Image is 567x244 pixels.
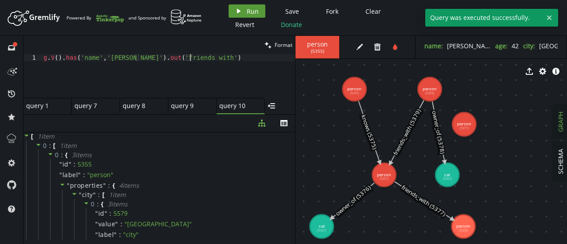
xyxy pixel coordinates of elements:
[62,160,69,168] span: id
[72,151,92,159] span: 3 item s
[98,220,116,228] span: value
[365,7,381,15] span: Clear
[43,141,47,150] span: 0
[124,220,192,228] span: " [GEOGRAPHIC_DATA] "
[319,4,346,18] button: Fork
[459,228,468,232] tspan: (5355)
[93,190,96,199] span: "
[444,172,450,178] tspan: cat
[304,40,330,48] span: person
[460,126,469,130] tspan: (5371)
[281,20,302,29] span: Donate
[262,36,295,54] button: Format
[556,112,565,132] span: GRAPH
[235,20,254,29] span: Revert
[98,209,105,217] span: id
[119,231,121,239] span: :
[115,220,118,228] span: "
[113,209,128,217] div: 5579
[424,42,443,50] label: name :
[102,191,105,199] span: [
[69,160,72,168] span: "
[219,102,255,110] span: query 10
[31,132,33,140] span: [
[66,10,124,26] div: Powered By
[380,176,388,181] tspan: (5351)
[59,170,62,179] span: "
[317,228,326,232] tspan: (5367)
[70,181,103,190] span: properties
[91,200,95,208] span: 0
[512,42,519,50] span: 42
[113,182,115,190] span: {
[55,151,59,159] span: 0
[274,18,309,31] button: Donate
[326,7,338,15] span: Fork
[74,160,75,168] span: :
[523,42,535,50] label: city :
[26,102,62,110] span: query 1
[95,220,98,228] span: "
[114,230,117,239] span: "
[120,220,122,228] span: :
[123,102,158,110] span: query 8
[229,4,265,18] button: Run
[49,142,51,150] span: :
[38,132,54,140] span: 1 item
[108,200,128,208] span: 3 item s
[311,48,324,54] span: ( 5355 )
[95,209,98,217] span: "
[247,7,259,15] span: Run
[171,102,206,110] span: query 9
[443,176,452,181] tspan: (5363)
[456,223,470,229] tspan: person
[319,223,325,229] tspan: cat
[123,230,139,239] span: " city "
[109,209,111,217] span: :
[98,191,100,199] span: :
[275,41,292,49] span: Format
[229,18,261,31] button: Revert
[128,9,202,26] div: and Sponsored by
[423,86,437,92] tspan: person
[105,209,108,217] span: "
[350,91,359,95] tspan: (5347)
[425,9,543,27] span: Query was executed successfully.
[83,171,85,179] span: :
[79,190,82,199] span: "
[109,190,126,199] span: 1 item
[101,200,103,208] span: {
[53,142,55,150] span: [
[74,102,110,110] span: query 7
[279,4,306,18] button: Save
[556,149,565,174] span: SCHEMA
[62,171,78,179] span: label
[82,190,93,199] span: city
[377,172,391,178] tspan: person
[425,91,434,95] tspan: (5359)
[119,181,139,190] span: 4 item s
[23,54,42,61] div: 1
[59,160,62,168] span: "
[60,141,77,150] span: 1 item
[285,7,299,15] span: Save
[108,182,110,190] span: :
[78,160,92,168] div: 5355
[347,86,361,92] tspan: person
[536,4,560,31] button: Sign In
[65,151,67,159] span: {
[98,231,114,239] span: label
[67,181,70,190] span: "
[95,230,98,239] span: "
[457,121,471,127] tspan: person
[359,4,388,18] button: Clear
[78,170,81,179] span: "
[61,151,63,159] span: :
[495,42,508,50] label: age :
[87,170,113,179] span: " person "
[447,42,497,50] span: [PERSON_NAME]
[171,9,202,25] img: AWS Neptune
[97,200,99,208] span: :
[103,181,106,190] span: "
